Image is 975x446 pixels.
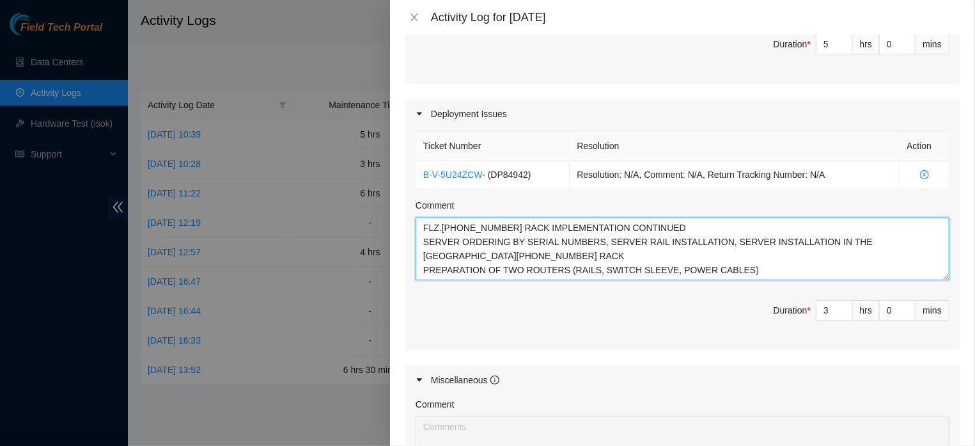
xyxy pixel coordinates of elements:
div: hrs [853,300,880,321]
div: Duration [774,37,811,51]
div: Miscellaneous [431,373,499,387]
td: Resolution: N/A, Comment: N/A, Return Tracking Number: N/A [570,161,900,189]
span: close-circle [907,170,942,179]
button: Close [405,12,423,24]
span: caret-right [416,376,423,384]
div: Deployment Issues [405,99,960,129]
span: close [409,12,419,22]
span: caret-right [416,110,423,118]
div: Miscellaneous info-circle [405,365,960,395]
textarea: Comment [416,218,949,280]
div: mins [916,300,949,321]
span: info-circle [490,376,499,385]
span: - ( DP84942 ) [482,170,531,180]
div: hrs [853,34,880,54]
th: Resolution [570,132,900,161]
th: Action [900,132,949,161]
div: mins [916,34,949,54]
label: Comment [416,397,455,411]
th: Ticket Number [416,132,570,161]
div: Duration [774,303,811,317]
div: Activity Log for [DATE] [431,10,960,24]
label: Comment [416,198,455,212]
a: B-V-5U24ZCW [423,170,482,180]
